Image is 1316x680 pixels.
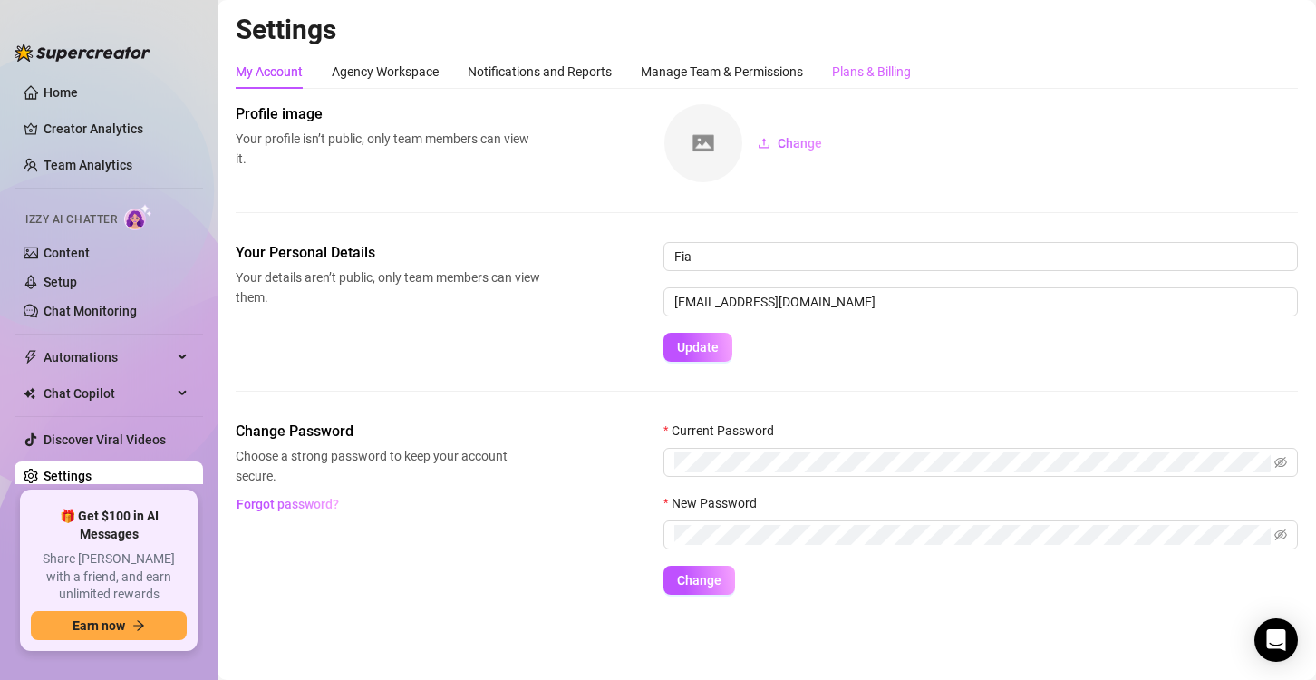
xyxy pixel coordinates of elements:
[677,573,721,588] span: Change
[44,246,90,260] a: Content
[44,275,77,289] a: Setup
[237,497,339,511] span: Forgot password?
[44,379,172,408] span: Chat Copilot
[44,343,172,372] span: Automations
[663,421,786,441] label: Current Password
[664,104,742,182] img: square-placeholder.png
[44,158,132,172] a: Team Analytics
[677,340,719,355] span: Update
[236,129,540,169] span: Your profile isn’t public, only team members can view it.
[236,242,540,264] span: Your Personal Details
[24,350,38,364] span: thunderbolt
[743,129,837,158] button: Change
[758,137,770,150] span: upload
[1254,618,1298,662] div: Open Intercom Messenger
[236,446,540,486] span: Choose a strong password to keep your account secure.
[832,62,911,82] div: Plans & Billing
[674,525,1271,545] input: New Password
[24,387,35,400] img: Chat Copilot
[44,114,189,143] a: Creator Analytics
[1274,529,1287,541] span: eye-invisible
[663,287,1298,316] input: Enter new email
[124,204,152,230] img: AI Chatter
[31,508,187,543] span: 🎁 Get $100 in AI Messages
[31,611,187,640] button: Earn nowarrow-right
[1274,456,1287,469] span: eye-invisible
[236,421,540,442] span: Change Password
[44,432,166,447] a: Discover Viral Videos
[778,136,822,151] span: Change
[236,267,540,307] span: Your details aren’t public, only team members can view them.
[332,62,439,82] div: Agency Workspace
[25,211,117,228] span: Izzy AI Chatter
[468,62,612,82] div: Notifications and Reports
[236,62,303,82] div: My Account
[15,44,150,62] img: logo-BBDzfeDw.svg
[236,13,1298,47] h2: Settings
[236,490,339,519] button: Forgot password?
[44,469,92,483] a: Settings
[663,566,735,595] button: Change
[73,618,125,633] span: Earn now
[663,242,1298,271] input: Enter name
[674,452,1271,472] input: Current Password
[44,85,78,100] a: Home
[44,304,137,318] a: Chat Monitoring
[132,619,145,632] span: arrow-right
[663,493,769,513] label: New Password
[236,103,540,125] span: Profile image
[641,62,803,82] div: Manage Team & Permissions
[31,550,187,604] span: Share [PERSON_NAME] with a friend, and earn unlimited rewards
[663,333,732,362] button: Update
